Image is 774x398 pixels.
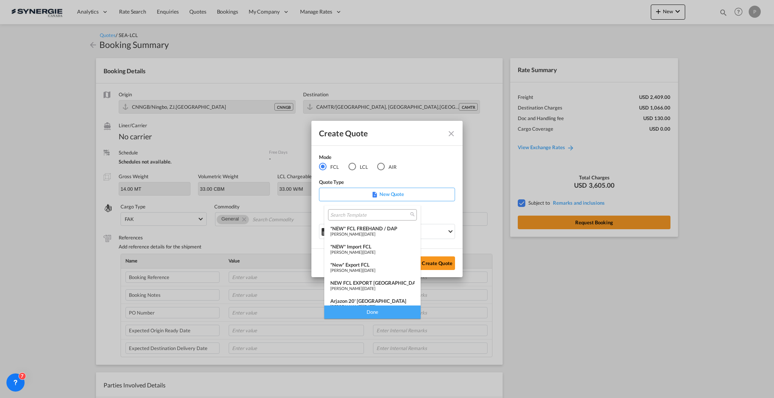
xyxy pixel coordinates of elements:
[330,286,415,291] div: |
[330,225,415,231] div: *NEW* FCL FREEHAND / DAP
[330,212,409,219] input: Search Template
[363,304,375,309] span: [DATE]
[330,286,362,291] span: [PERSON_NAME]
[330,250,362,255] span: [PERSON_NAME]
[363,231,375,236] span: [DATE]
[330,280,415,286] div: NEW FCL EXPORT [GEOGRAPHIC_DATA]
[363,286,375,291] span: [DATE]
[330,250,415,255] div: |
[330,298,415,304] div: Arjazon 20' [GEOGRAPHIC_DATA]
[363,268,375,273] span: [DATE]
[330,244,415,250] div: *NEW* Import FCL
[330,304,415,309] div: |
[330,268,415,273] div: |
[330,231,415,236] div: |
[410,211,415,217] md-icon: icon-magnify
[330,231,362,236] span: [PERSON_NAME]
[330,262,415,268] div: *New* Export FCL
[330,268,362,273] span: [PERSON_NAME]
[363,250,375,255] span: [DATE]
[324,305,421,319] div: Done
[330,304,362,309] span: [PERSON_NAME]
